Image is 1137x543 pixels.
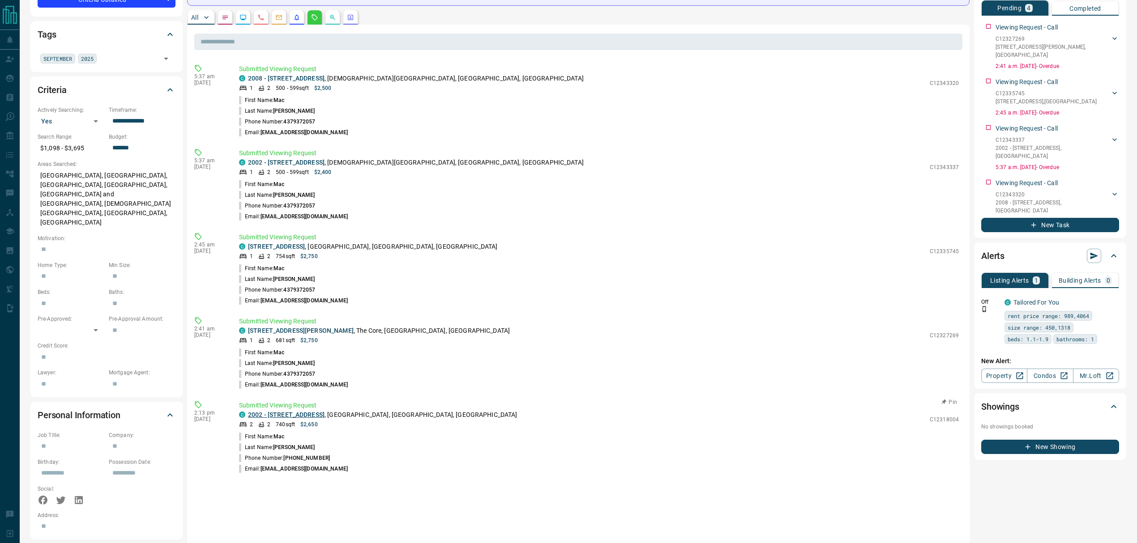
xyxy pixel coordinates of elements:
div: Yes [38,114,104,128]
p: 2 [267,336,270,344]
span: SEPTEMBER [43,54,72,63]
p: Social: [38,485,104,493]
p: [STREET_ADDRESS] , [GEOGRAPHIC_DATA] [996,98,1097,106]
svg: Agent Actions [347,14,354,21]
p: $2,500 [314,84,332,92]
p: $2,650 [300,420,318,428]
span: 4379372057 [283,203,315,209]
p: C12327269 [930,331,959,339]
p: Lawyer: [38,369,104,377]
p: 2 [267,168,270,176]
p: Phone Number: [239,286,316,294]
p: 1 [250,168,253,176]
svg: Notes [222,14,229,21]
p: , [GEOGRAPHIC_DATA], [GEOGRAPHIC_DATA], [GEOGRAPHIC_DATA] [248,410,517,420]
p: 2:45 a.m. [DATE] - Overdue [996,109,1119,117]
p: $2,750 [300,252,318,260]
div: condos.ca [239,159,245,165]
span: 4379372057 [283,287,315,293]
p: Listing Alerts [990,277,1029,284]
div: C123433202008 - [STREET_ADDRESS],[GEOGRAPHIC_DATA] [996,189,1119,216]
svg: Calls [257,14,265,21]
p: Submitted Viewing Request [239,317,959,326]
p: 2002 - [STREET_ADDRESS] , [GEOGRAPHIC_DATA] [996,144,1110,160]
p: 2:45 am [194,242,226,248]
p: Last Name: [239,443,315,451]
p: C12343337 [930,163,959,171]
p: Min Size: [109,261,175,269]
p: Submitted Viewing Request [239,401,959,410]
span: [PHONE_NUMBER] [283,455,330,461]
a: Condos [1027,369,1073,383]
div: Showings [981,396,1119,417]
div: Alerts [981,245,1119,267]
svg: Requests [311,14,318,21]
p: Address: [38,511,175,519]
p: 2 [250,420,253,428]
h2: Showings [981,399,1019,414]
p: 5:37 am [194,73,226,80]
p: 1 [250,252,253,260]
p: 681 sqft [276,336,295,344]
div: condos.ca [239,75,245,81]
p: First Name: [239,348,285,356]
p: Off [981,298,999,306]
span: 4379372057 [283,119,315,125]
p: 2 [267,84,270,92]
p: Motivation: [38,234,175,242]
p: Last Name: [239,359,315,367]
p: Mortgage Agent: [109,369,175,377]
p: [STREET_ADDRESS][PERSON_NAME] , [GEOGRAPHIC_DATA] [996,43,1110,59]
a: [STREET_ADDRESS][PERSON_NAME] [248,327,354,334]
h2: Criteria [38,83,67,97]
p: Email: [239,381,348,389]
p: Phone Number: [239,202,316,210]
a: 2002 - [STREET_ADDRESS] [248,411,325,418]
p: 5:37 a.m. [DATE] - Overdue [996,163,1119,171]
p: 2:41 am [194,326,226,332]
span: rent price range: 989,4064 [1008,311,1089,320]
span: beds: 1.1-1.9 [1008,335,1048,344]
div: condos.ca [1004,299,1011,305]
p: 754 sqft [276,252,295,260]
p: Birthday: [38,458,104,466]
p: $2,400 [314,168,332,176]
p: Email: [239,465,348,473]
p: , [GEOGRAPHIC_DATA], [GEOGRAPHIC_DATA], [GEOGRAPHIC_DATA] [248,242,498,251]
button: New Task [981,218,1119,232]
a: 2008 - [STREET_ADDRESS] [248,75,325,82]
a: 2002 - [STREET_ADDRESS] [248,159,325,166]
span: [EMAIL_ADDRESS][DOMAIN_NAME] [261,466,348,472]
p: Budget: [109,133,175,141]
p: 2008 - [STREET_ADDRESS] , [GEOGRAPHIC_DATA] [996,199,1110,215]
p: 5:37 am [194,157,226,164]
span: Mac [274,265,284,271]
svg: Lead Browsing Activity [239,14,247,21]
p: Viewing Request - Call [996,23,1058,32]
div: Tags [38,24,175,45]
p: Possession Date: [109,458,175,466]
p: 500 - 599 sqft [276,168,308,176]
p: [DATE] [194,164,226,170]
div: C123433372002 - [STREET_ADDRESS],[GEOGRAPHIC_DATA] [996,134,1119,162]
p: Email: [239,212,348,221]
p: Email: [239,128,348,136]
p: [DATE] [194,80,226,86]
p: Viewing Request - Call [996,77,1058,87]
p: Submitted Viewing Request [239,148,959,158]
p: 2 [267,420,270,428]
p: C12327269 [996,35,1110,43]
p: New Alert: [981,356,1119,366]
p: [DATE] [194,416,226,422]
p: $2,750 [300,336,318,344]
a: Property [981,369,1027,383]
p: Pre-Approval Amount: [109,315,175,323]
h2: Alerts [981,249,1004,263]
p: 1 [250,84,253,92]
p: [GEOGRAPHIC_DATA], [GEOGRAPHIC_DATA], [GEOGRAPHIC_DATA], [GEOGRAPHIC_DATA], [GEOGRAPHIC_DATA] and... [38,168,175,230]
p: Pending [997,5,1022,11]
svg: Emails [275,14,282,21]
p: 4 [1027,5,1030,11]
svg: Opportunities [329,14,336,21]
p: , The Core, [GEOGRAPHIC_DATA], [GEOGRAPHIC_DATA] [248,326,510,335]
